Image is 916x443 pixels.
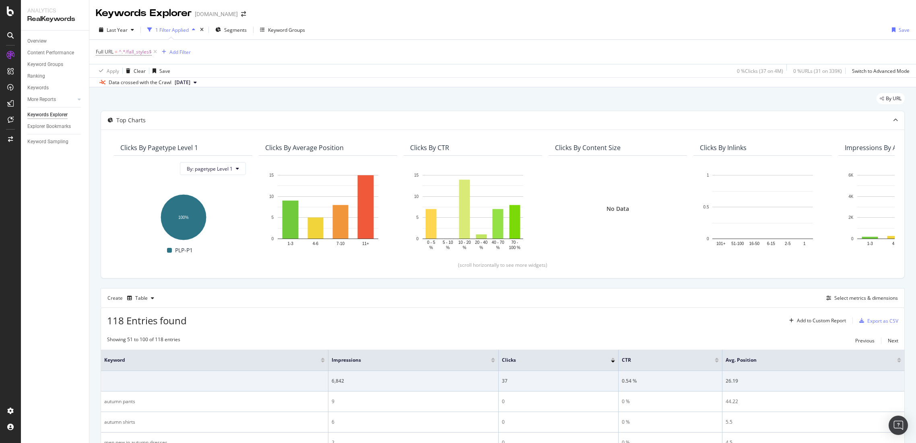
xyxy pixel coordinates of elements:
text: 11+ [362,241,369,246]
text: 15 [414,173,419,177]
div: Keyword Groups [268,27,305,33]
button: Export as CSV [856,314,898,327]
div: (scroll horizontally to see more widgets) [111,262,895,268]
button: Last Year [96,23,137,36]
div: Keywords Explorer [27,111,68,119]
div: [DOMAIN_NAME] [195,10,238,18]
span: Full URL [96,48,113,55]
span: 2025 Aug. 11th [175,79,190,86]
text: 0 [271,237,274,241]
text: 2K [848,216,854,220]
div: Top Charts [116,116,146,124]
div: 0 % [622,398,719,405]
a: Keywords [27,84,83,92]
div: Next [888,337,898,344]
span: 118 Entries found [107,314,187,327]
div: Save [899,27,910,33]
text: 0 [851,237,854,241]
a: Explorer Bookmarks [27,122,83,131]
span: Keyword [104,356,309,364]
div: Analytics [27,6,83,14]
text: 10 [269,194,274,199]
text: 4K [848,194,854,199]
div: Switch to Advanced Mode [852,68,910,74]
button: Apply [96,64,119,77]
text: 101+ [716,241,726,246]
div: Clicks By pagetype Level 1 [120,144,198,152]
text: 51-100 [731,241,744,246]
div: Keywords Explorer [96,6,192,20]
div: A chart. [120,190,246,241]
span: Last Year [107,27,128,33]
button: Previous [855,336,875,346]
div: More Reports [27,95,56,104]
svg: A chart. [700,171,825,251]
text: 100 % [509,245,520,250]
span: Impressions [332,356,479,364]
span: PLP-P1 [175,245,193,255]
button: Table [124,292,157,305]
button: Add Filter [159,47,191,57]
div: 1 Filter Applied [155,27,189,33]
div: Select metrics & dimensions [834,295,898,301]
div: Keyword Groups [27,60,63,69]
text: 0 [707,237,709,241]
button: Keyword Groups [257,23,308,36]
text: 7-10 [336,241,345,246]
span: = [115,48,118,55]
div: Add to Custom Report [797,318,846,323]
text: 2-5 [785,241,791,246]
text: 1 [803,241,806,246]
div: 0.54 % [622,377,719,385]
div: Data crossed with the Crawl [109,79,171,86]
a: Keyword Sampling [27,138,83,146]
div: Save [159,68,170,74]
span: CTR [622,356,703,364]
text: 16-50 [749,241,759,246]
text: 20 - 40 [475,240,488,245]
button: Clear [123,64,146,77]
div: Clicks By Content Size [555,144,621,152]
div: Keyword Sampling [27,138,68,146]
div: 0 [502,418,615,426]
button: Save [149,64,170,77]
div: arrow-right-arrow-left [241,11,246,17]
text: 4-6 [313,241,319,246]
div: legacy label [877,93,905,104]
div: Clicks By CTR [410,144,449,152]
text: % [429,245,433,250]
text: 4-6 [892,241,898,246]
button: Next [888,336,898,346]
div: 0 % Clicks ( 37 on 4M ) [737,68,783,74]
div: 37 [502,377,615,385]
text: % [496,245,500,250]
a: Keywords Explorer [27,111,83,119]
button: Select metrics & dimensions [823,293,898,303]
text: % [479,245,483,250]
text: 100% [178,215,189,220]
text: 1 [707,173,709,177]
text: 40 - 70 [492,240,505,245]
div: Add Filter [169,49,191,56]
text: % [446,245,450,250]
div: Explorer Bookmarks [27,122,71,131]
text: 15 [269,173,274,177]
span: Clicks [502,356,599,364]
button: Save [889,23,910,36]
div: A chart. [265,171,391,251]
span: Avg. Position [726,356,885,364]
button: Switch to Advanced Mode [849,64,910,77]
button: Segments [212,23,250,36]
div: autumn pants [104,398,325,405]
div: 44.22 [726,398,901,405]
button: [DATE] [171,78,200,87]
div: times [198,26,205,34]
a: More Reports [27,95,75,104]
text: 10 - 20 [458,240,471,245]
text: 70 - [511,240,518,245]
div: 6,842 [332,377,495,385]
div: 0 % URLs ( 31 on 339K ) [793,68,842,74]
div: Create [107,292,157,305]
div: Clear [134,68,146,74]
div: Overview [27,37,47,45]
